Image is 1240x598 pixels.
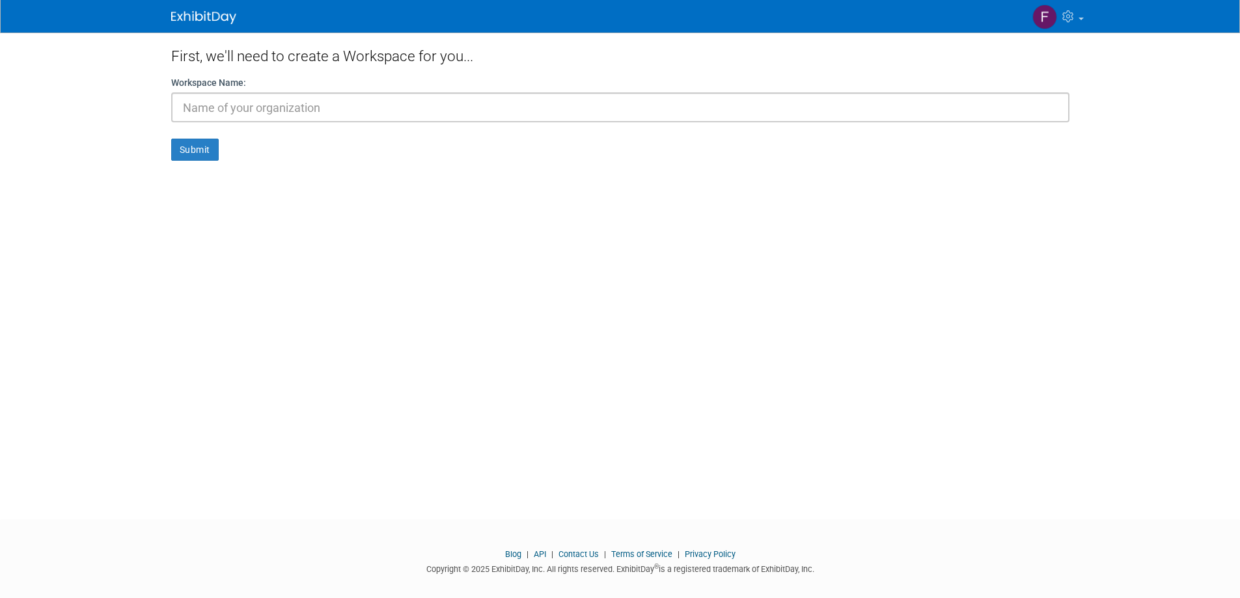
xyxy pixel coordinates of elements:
a: Contact Us [558,549,599,559]
a: Terms of Service [611,549,672,559]
button: Submit [171,139,219,161]
label: Workspace Name: [171,76,246,89]
input: Name of your organization [171,92,1069,122]
span: | [523,549,532,559]
span: | [548,549,557,559]
a: Privacy Policy [685,549,736,559]
img: ExhibitDay [171,11,236,24]
div: First, we'll need to create a Workspace for you... [171,33,1069,76]
sup: ® [654,563,659,570]
img: floorplan Expo [1032,5,1057,29]
a: Blog [505,549,521,559]
a: API [534,549,546,559]
span: | [601,549,609,559]
span: | [674,549,683,559]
